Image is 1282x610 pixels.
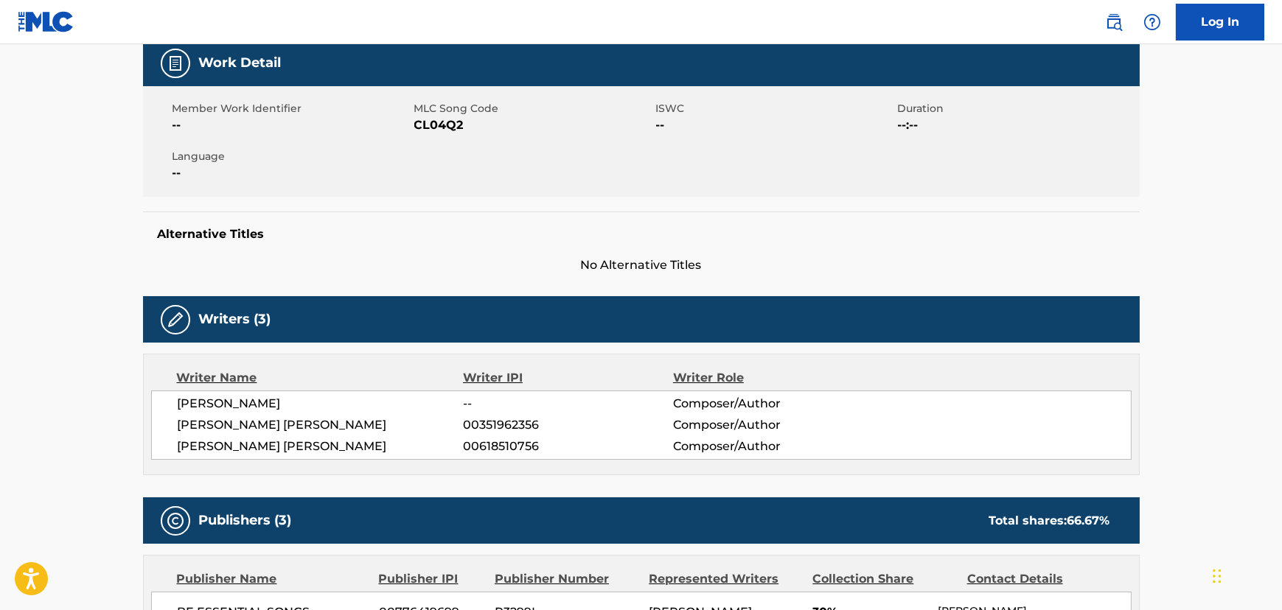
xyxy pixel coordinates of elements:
div: Drag [1213,554,1222,598]
span: ISWC [656,101,894,116]
span: -- [463,395,672,413]
h5: Publishers (3) [199,512,292,529]
span: 66.67 % [1067,513,1110,527]
span: -- [656,116,894,134]
span: Composer/Author [673,438,864,455]
span: Composer/Author [673,395,864,413]
div: Publisher Number [495,570,638,588]
span: [PERSON_NAME] [178,395,464,413]
img: Work Detail [167,55,184,72]
img: MLC Logo [18,11,74,32]
div: Writer IPI [463,369,673,387]
span: [PERSON_NAME] [PERSON_NAME] [178,438,464,455]
img: help [1143,13,1161,31]
img: Publishers [167,512,184,530]
span: [PERSON_NAME] [PERSON_NAME] [178,416,464,434]
span: Language [173,149,411,164]
span: --:-- [898,116,1136,134]
div: Publisher Name [177,570,368,588]
span: CL04Q2 [414,116,652,134]
h5: Writers (3) [199,311,271,328]
span: Composer/Author [673,416,864,434]
div: Total shares: [989,512,1110,530]
img: Writers [167,311,184,329]
div: Contact Details [967,570,1110,588]
h5: Work Detail [199,55,282,71]
a: Public Search [1099,7,1129,37]
div: Writer Name [177,369,464,387]
span: 00618510756 [463,438,672,455]
h5: Alternative Titles [158,227,1125,242]
span: -- [173,116,411,134]
span: -- [173,164,411,182]
span: 00351962356 [463,416,672,434]
iframe: Chat Widget [1208,539,1282,610]
div: Writer Role [673,369,864,387]
img: search [1105,13,1123,31]
span: MLC Song Code [414,101,652,116]
a: Log In [1176,4,1264,41]
div: Collection Share [812,570,955,588]
span: No Alternative Titles [143,256,1140,274]
div: Publisher IPI [379,570,484,588]
div: Help [1138,7,1167,37]
span: Member Work Identifier [173,101,411,116]
div: Represented Writers [649,570,801,588]
span: Duration [898,101,1136,116]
